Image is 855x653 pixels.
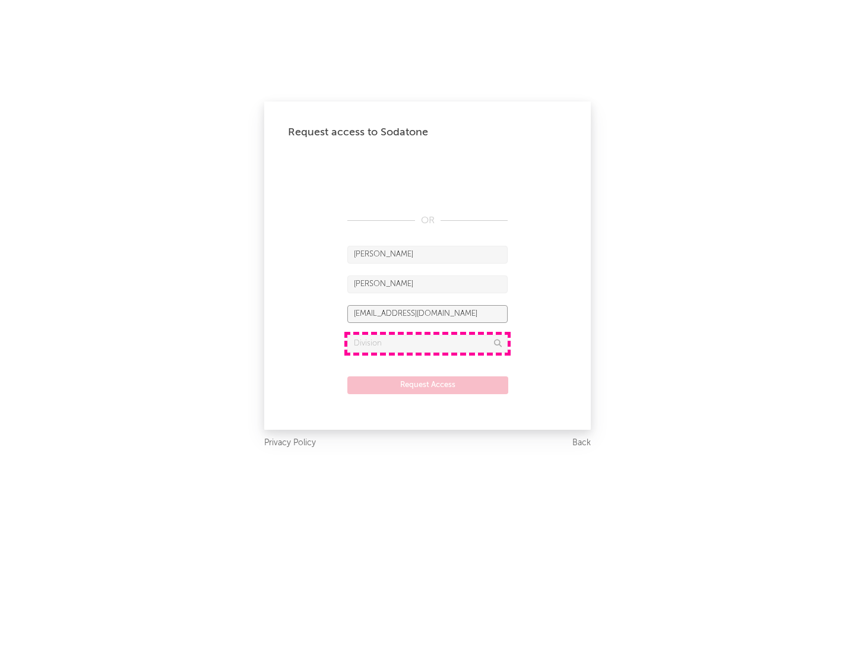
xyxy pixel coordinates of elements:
[288,125,567,140] div: Request access to Sodatone
[347,335,508,353] input: Division
[347,246,508,264] input: First Name
[347,376,508,394] button: Request Access
[347,305,508,323] input: Email
[264,436,316,451] a: Privacy Policy
[347,275,508,293] input: Last Name
[347,214,508,228] div: OR
[572,436,591,451] a: Back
